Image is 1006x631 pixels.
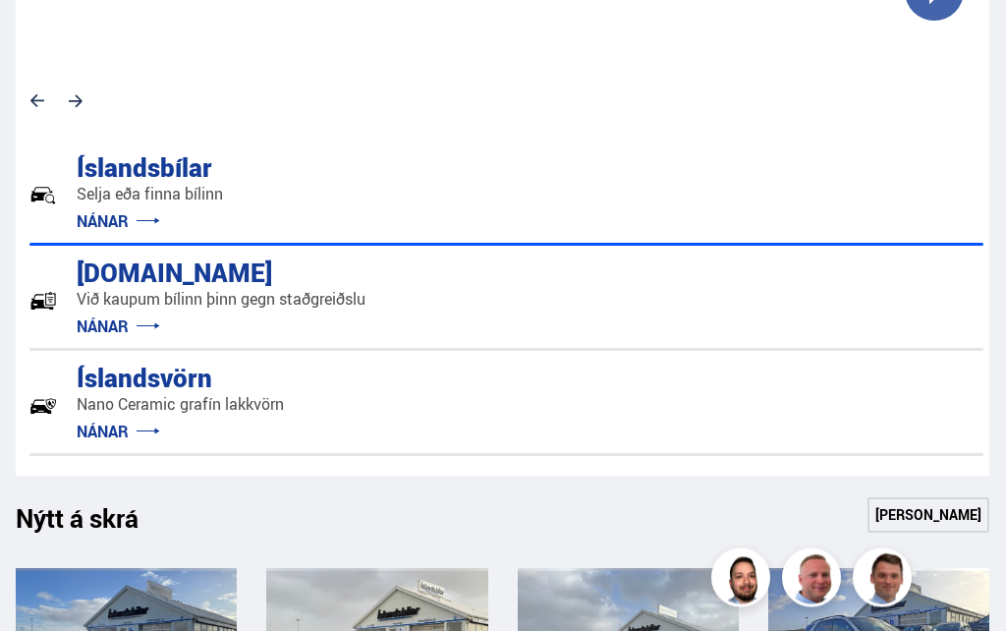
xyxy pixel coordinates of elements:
img: JRvxyua_JYH6wB4c.svg [29,183,57,210]
p: Nano Ceramic grafín lakkvörn [77,394,284,417]
h1: Nýtt á skrá [16,504,173,545]
a: NÁNAR [77,316,160,338]
img: siFngHWaQ9KaOqBr.png [785,551,844,610]
img: FbJEzSuNWCJXmdc-.webp [856,551,915,610]
div: Íslandsvörn [57,360,214,394]
img: -Svtn6bYgwAsiwNX.svg [29,393,57,421]
p: Selja eða finna bílinn [77,184,223,206]
button: Opna LiveChat spjallviðmót [16,8,75,67]
svg: Next slide [69,86,83,117]
img: nhp88E3Fdnt1Opn2.png [714,551,773,610]
a: NÁNAR [77,211,160,233]
img: tr5P-W3DuiFaO7aO.svg [29,288,57,315]
svg: Previous slide [30,86,44,117]
p: Við kaupum bílinn þinn gegn staðgreiðslu [77,289,365,312]
a: [PERSON_NAME] [867,498,989,534]
div: Íslandsbílar [57,149,153,184]
a: NÁNAR [77,422,160,443]
div: [DOMAIN_NAME] [57,255,296,289]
